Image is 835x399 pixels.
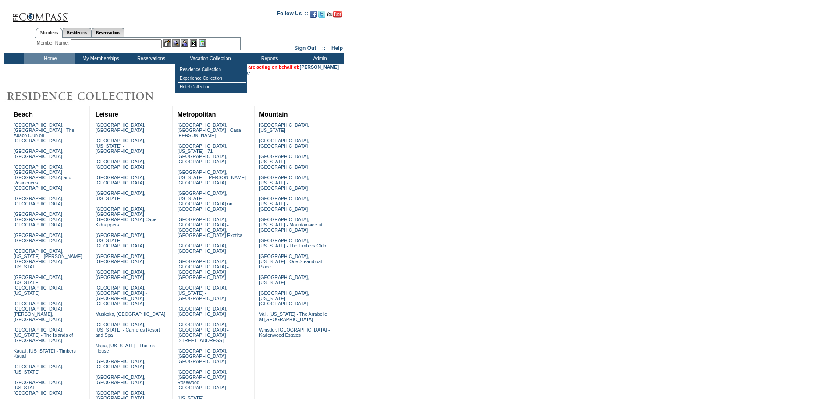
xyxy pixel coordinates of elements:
[177,348,228,364] a: [GEOGRAPHIC_DATA], [GEOGRAPHIC_DATA] - [GEOGRAPHIC_DATA]
[259,122,309,133] a: [GEOGRAPHIC_DATA], [US_STATE]
[62,28,92,37] a: Residences
[300,64,339,70] a: [PERSON_NAME]
[243,53,294,64] td: Reports
[259,154,309,169] a: [GEOGRAPHIC_DATA], [US_STATE] - [GEOGRAPHIC_DATA]
[322,45,326,51] span: ::
[14,122,75,143] a: [GEOGRAPHIC_DATA], [GEOGRAPHIC_DATA] - The Abaco Club on [GEOGRAPHIC_DATA]
[96,343,155,353] a: Napa, [US_STATE] - The Ink House
[310,13,317,18] a: Become our fan on Facebook
[177,143,227,164] a: [GEOGRAPHIC_DATA], [US_STATE] - 71 [GEOGRAPHIC_DATA], [GEOGRAPHIC_DATA]
[177,322,228,343] a: [GEOGRAPHIC_DATA], [GEOGRAPHIC_DATA] - [GEOGRAPHIC_DATA][STREET_ADDRESS]
[96,322,160,338] a: [GEOGRAPHIC_DATA], [US_STATE] - Carneros Resort and Spa
[96,233,146,248] a: [GEOGRAPHIC_DATA], [US_STATE] - [GEOGRAPHIC_DATA]
[24,53,75,64] td: Home
[14,111,33,118] a: Beach
[37,39,71,47] div: Member Name:
[96,206,156,227] a: [GEOGRAPHIC_DATA], [GEOGRAPHIC_DATA] - [GEOGRAPHIC_DATA] Cape Kidnappers
[12,4,69,22] img: Compass Home
[14,364,64,374] a: [GEOGRAPHIC_DATA], [US_STATE]
[331,45,343,51] a: Help
[178,65,246,74] td: Residence Collection
[327,11,342,18] img: Subscribe to our YouTube Channel
[259,217,322,233] a: [GEOGRAPHIC_DATA], [US_STATE] - Mountainside at [GEOGRAPHIC_DATA]
[178,83,246,91] td: Hotel Collection
[36,28,63,38] a: Members
[14,380,64,395] a: [GEOGRAPHIC_DATA], [US_STATE] - [GEOGRAPHIC_DATA]
[96,374,146,385] a: [GEOGRAPHIC_DATA], [GEOGRAPHIC_DATA]
[259,254,322,269] a: [GEOGRAPHIC_DATA], [US_STATE] - One Steamboat Place
[163,39,171,47] img: b_edit.gif
[177,191,232,212] a: [GEOGRAPHIC_DATA], [US_STATE] - [GEOGRAPHIC_DATA] on [GEOGRAPHIC_DATA]
[259,275,309,285] a: [GEOGRAPHIC_DATA], [US_STATE]
[14,212,65,227] a: [GEOGRAPHIC_DATA] - [GEOGRAPHIC_DATA] - [GEOGRAPHIC_DATA]
[14,196,64,206] a: [GEOGRAPHIC_DATA], [GEOGRAPHIC_DATA]
[14,148,64,159] a: [GEOGRAPHIC_DATA], [GEOGRAPHIC_DATA]
[259,138,309,148] a: [GEOGRAPHIC_DATA], [GEOGRAPHIC_DATA]
[277,10,308,20] td: Follow Us ::
[14,248,82,269] a: [GEOGRAPHIC_DATA], [US_STATE] - [PERSON_NAME][GEOGRAPHIC_DATA], [US_STATE]
[294,45,316,51] a: Sign Out
[190,39,197,47] img: Reservations
[14,233,64,243] a: [GEOGRAPHIC_DATA], [GEOGRAPHIC_DATA]
[318,13,325,18] a: Follow us on Twitter
[259,327,330,338] a: Whistler, [GEOGRAPHIC_DATA] - Kadenwood Estates
[199,39,206,47] img: b_calculator.gif
[175,53,243,64] td: Vacation Collection
[177,111,216,118] a: Metropolitan
[177,306,227,317] a: [GEOGRAPHIC_DATA], [GEOGRAPHIC_DATA]
[96,269,146,280] a: [GEOGRAPHIC_DATA], [GEOGRAPHIC_DATA]
[96,159,146,169] a: [GEOGRAPHIC_DATA], [GEOGRAPHIC_DATA]
[96,311,165,317] a: Muskoka, [GEOGRAPHIC_DATA]
[259,311,327,322] a: Vail, [US_STATE] - The Arrabelle at [GEOGRAPHIC_DATA]
[96,138,146,154] a: [GEOGRAPHIC_DATA], [US_STATE] - [GEOGRAPHIC_DATA]
[14,327,73,343] a: [GEOGRAPHIC_DATA], [US_STATE] - The Islands of [GEOGRAPHIC_DATA]
[177,169,246,185] a: [GEOGRAPHIC_DATA], [US_STATE] - [PERSON_NAME][GEOGRAPHIC_DATA]
[14,348,76,359] a: Kaua'i, [US_STATE] - Timbers Kaua'i
[327,13,342,18] a: Subscribe to our YouTube Channel
[177,122,241,138] a: [GEOGRAPHIC_DATA], [GEOGRAPHIC_DATA] - Casa [PERSON_NAME]
[259,175,309,191] a: [GEOGRAPHIC_DATA], [US_STATE] - [GEOGRAPHIC_DATA]
[125,53,175,64] td: Reservations
[259,238,326,248] a: [GEOGRAPHIC_DATA], [US_STATE] - The Timbers Club
[259,290,309,306] a: [GEOGRAPHIC_DATA], [US_STATE] - [GEOGRAPHIC_DATA]
[294,53,344,64] td: Admin
[96,111,118,118] a: Leisure
[14,301,65,322] a: [GEOGRAPHIC_DATA] - [GEOGRAPHIC_DATA][PERSON_NAME], [GEOGRAPHIC_DATA]
[96,359,146,369] a: [GEOGRAPHIC_DATA], [GEOGRAPHIC_DATA]
[310,11,317,18] img: Become our fan on Facebook
[259,111,288,118] a: Mountain
[177,285,227,301] a: [GEOGRAPHIC_DATA], [US_STATE] - [GEOGRAPHIC_DATA]
[177,259,228,280] a: [GEOGRAPHIC_DATA], [GEOGRAPHIC_DATA] - [GEOGRAPHIC_DATA] [GEOGRAPHIC_DATA]
[96,254,146,264] a: [GEOGRAPHIC_DATA], [GEOGRAPHIC_DATA]
[96,285,147,306] a: [GEOGRAPHIC_DATA], [GEOGRAPHIC_DATA] - [GEOGRAPHIC_DATA] [GEOGRAPHIC_DATA]
[177,243,227,254] a: [GEOGRAPHIC_DATA], [GEOGRAPHIC_DATA]
[14,164,71,191] a: [GEOGRAPHIC_DATA], [GEOGRAPHIC_DATA] - [GEOGRAPHIC_DATA] and Residences [GEOGRAPHIC_DATA]
[4,13,11,14] img: i.gif
[92,28,124,37] a: Reservations
[14,275,64,296] a: [GEOGRAPHIC_DATA], [US_STATE] - [GEOGRAPHIC_DATA], [US_STATE]
[318,11,325,18] img: Follow us on Twitter
[96,191,146,201] a: [GEOGRAPHIC_DATA], [US_STATE]
[178,74,246,83] td: Experience Collection
[96,175,146,185] a: [GEOGRAPHIC_DATA], [GEOGRAPHIC_DATA]
[4,88,175,105] img: Destinations by Exclusive Resorts
[259,196,309,212] a: [GEOGRAPHIC_DATA], [US_STATE] - [GEOGRAPHIC_DATA]
[177,217,242,238] a: [GEOGRAPHIC_DATA], [GEOGRAPHIC_DATA] - [GEOGRAPHIC_DATA], [GEOGRAPHIC_DATA] Exotica
[177,369,228,390] a: [GEOGRAPHIC_DATA], [GEOGRAPHIC_DATA] - Rosewood [GEOGRAPHIC_DATA]
[172,39,180,47] img: View
[181,39,188,47] img: Impersonate
[96,122,146,133] a: [GEOGRAPHIC_DATA], [GEOGRAPHIC_DATA]
[75,53,125,64] td: My Memberships
[238,64,339,70] span: You are acting on behalf of:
